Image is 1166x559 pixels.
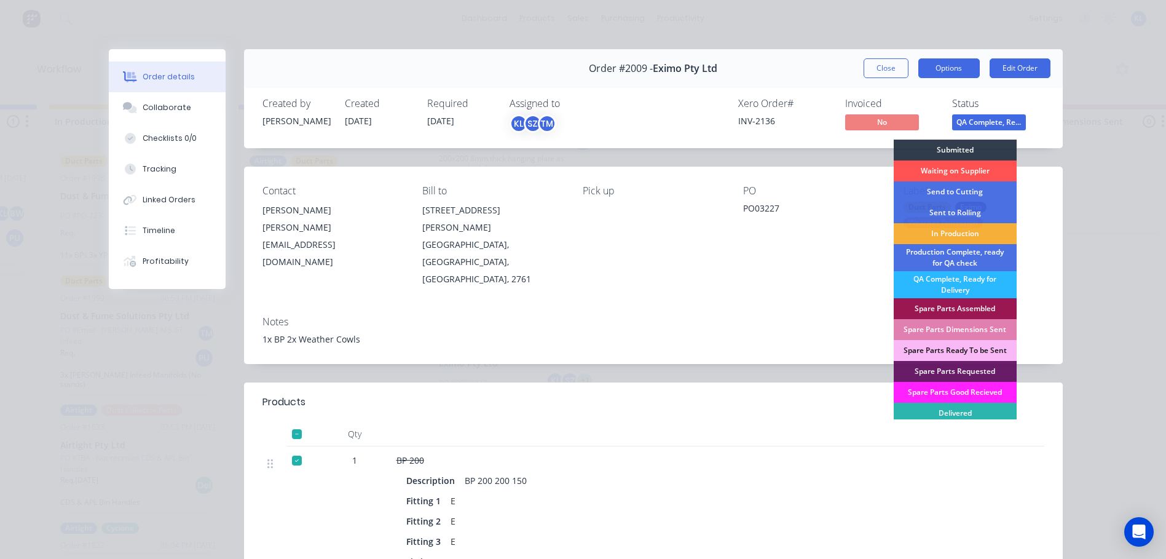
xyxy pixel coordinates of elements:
[894,140,1017,161] div: Submitted
[738,114,830,127] div: INV-2136
[894,298,1017,319] div: Spare Parts Assembled
[894,202,1017,223] div: Sent to Rolling
[738,98,830,109] div: Xero Order #
[109,92,226,123] button: Collaborate
[109,123,226,154] button: Checklists 0/0
[262,114,330,127] div: [PERSON_NAME]
[446,533,460,550] div: E
[262,202,403,271] div: [PERSON_NAME][PERSON_NAME][EMAIL_ADDRESS][DOMAIN_NAME]
[894,181,1017,202] div: Send to Cutting
[422,202,563,288] div: [STREET_ADDRESS][PERSON_NAME][GEOGRAPHIC_DATA], [GEOGRAPHIC_DATA], [GEOGRAPHIC_DATA], 2761
[894,382,1017,403] div: Spare Parts Good Recieved
[345,98,412,109] div: Created
[422,185,563,197] div: Bill to
[143,225,175,236] div: Timeline
[352,454,357,467] span: 1
[143,71,195,82] div: Order details
[864,58,908,78] button: Close
[109,215,226,246] button: Timeline
[743,202,884,219] div: PO03227
[524,114,542,133] div: SZ
[510,114,528,133] div: KL
[143,164,176,175] div: Tracking
[427,115,454,127] span: [DATE]
[538,114,556,133] div: TM
[894,161,1017,181] div: Waiting on Supplier
[109,61,226,92] button: Order details
[143,194,195,205] div: Linked Orders
[952,98,1044,109] div: Status
[510,114,556,133] button: KLSZTM
[406,472,460,490] div: Description
[653,63,717,74] span: Eximo Pty Ltd
[406,492,446,510] div: Fitting 1
[894,223,1017,244] div: In Production
[262,316,1044,328] div: Notes
[894,271,1017,298] div: QA Complete, Ready for Delivery
[143,256,189,267] div: Profitability
[406,533,446,550] div: Fitting 3
[396,454,424,466] span: BP 200
[318,422,392,446] div: Qty
[446,512,460,530] div: E
[406,512,446,530] div: Fitting 2
[262,395,305,410] div: Products
[1124,517,1154,547] div: Open Intercom Messenger
[446,492,460,510] div: E
[894,403,1017,424] div: Delivered
[427,98,495,109] div: Required
[422,202,563,236] div: [STREET_ADDRESS][PERSON_NAME]
[109,154,226,184] button: Tracking
[952,114,1026,133] button: QA Complete, Re...
[460,472,532,490] div: BP 200 200 150
[510,98,632,109] div: Assigned to
[583,185,723,197] div: Pick up
[262,98,330,109] div: Created by
[990,58,1050,78] button: Edit Order
[894,340,1017,361] div: Spare Parts Ready To be Sent
[952,114,1026,130] span: QA Complete, Re...
[109,184,226,215] button: Linked Orders
[918,58,980,78] button: Options
[894,244,1017,271] div: Production Complete, ready for QA check
[845,114,919,130] span: No
[109,246,226,277] button: Profitability
[143,133,197,144] div: Checklists 0/0
[743,185,884,197] div: PO
[262,219,403,271] div: [PERSON_NAME][EMAIL_ADDRESS][DOMAIN_NAME]
[894,361,1017,382] div: Spare Parts Requested
[845,98,937,109] div: Invoiced
[345,115,372,127] span: [DATE]
[262,202,403,219] div: [PERSON_NAME]
[422,236,563,288] div: [GEOGRAPHIC_DATA], [GEOGRAPHIC_DATA], [GEOGRAPHIC_DATA], 2761
[589,63,653,74] span: Order #2009 -
[262,333,1044,346] div: 1x BP 2x Weather Cowls
[143,102,191,113] div: Collaborate
[894,319,1017,340] div: Spare Parts Dimensions Sent
[262,185,403,197] div: Contact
